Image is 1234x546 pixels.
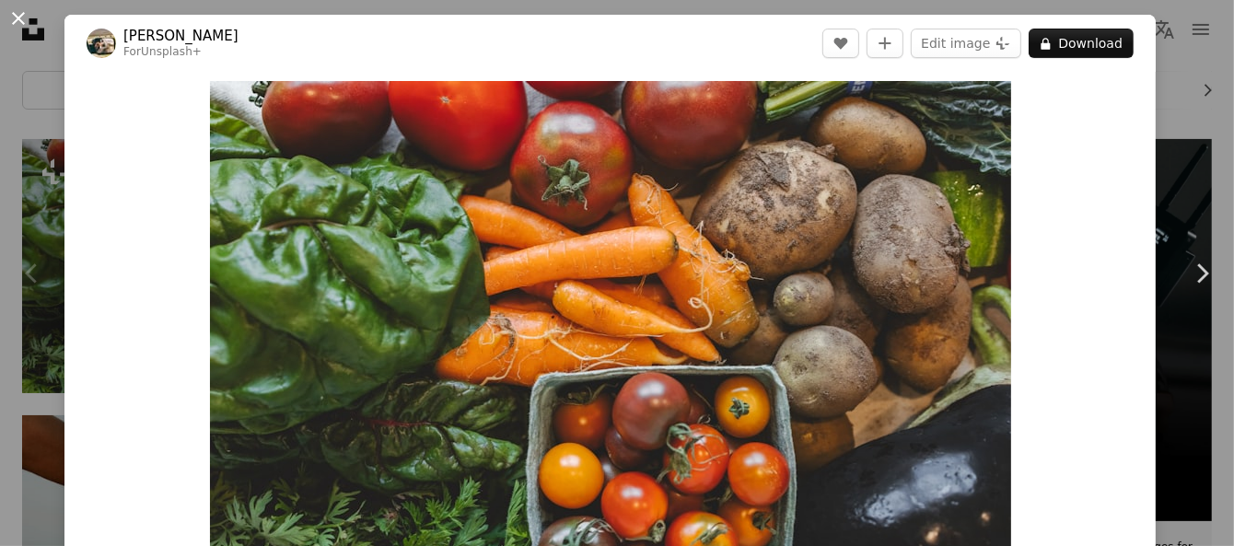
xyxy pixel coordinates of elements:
div: For [123,45,239,60]
button: Like [822,29,859,58]
a: [PERSON_NAME] [123,27,239,45]
button: Edit image [911,29,1021,58]
button: Download [1029,29,1134,58]
a: Next [1170,185,1234,362]
button: Add to Collection [867,29,903,58]
img: Go to Hans's profile [87,29,116,58]
a: Unsplash+ [141,45,202,58]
